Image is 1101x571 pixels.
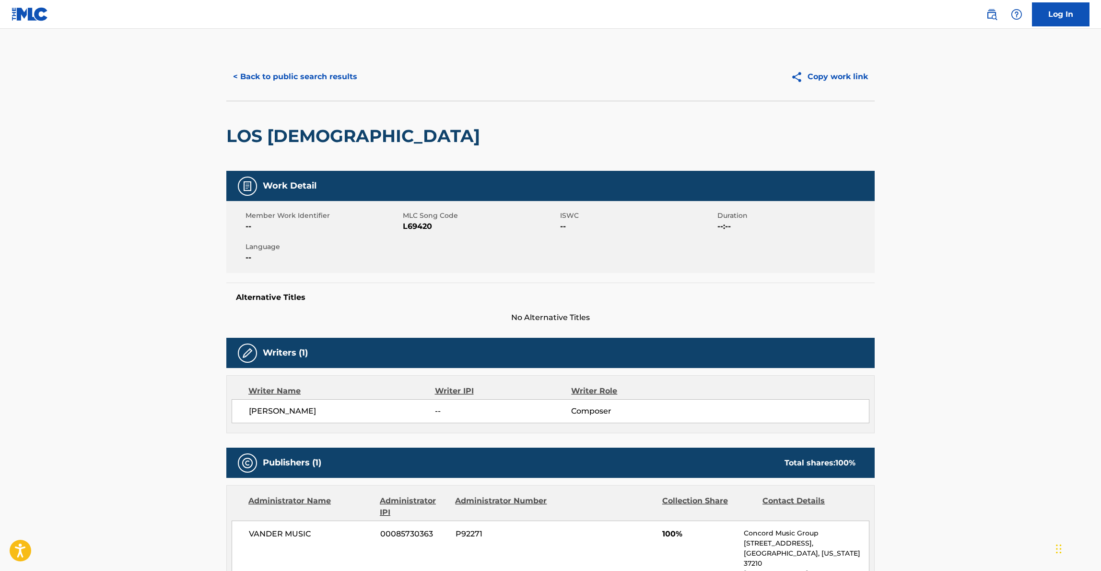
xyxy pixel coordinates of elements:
[717,211,872,221] span: Duration
[762,495,855,518] div: Contact Details
[662,495,755,518] div: Collection Share
[263,347,308,358] h5: Writers (1)
[1053,525,1101,571] iframe: Chat Widget
[226,312,875,323] span: No Alternative Titles
[982,5,1001,24] a: Public Search
[403,221,558,232] span: L69420
[403,211,558,221] span: MLC Song Code
[246,252,400,263] span: --
[226,65,364,89] button: < Back to public search results
[380,528,448,540] span: 00085730363
[12,7,48,21] img: MLC Logo
[1011,9,1022,20] img: help
[791,71,808,83] img: Copy work link
[248,495,373,518] div: Administrator Name
[380,495,448,518] div: Administrator IPI
[456,528,549,540] span: P92271
[248,385,435,397] div: Writer Name
[263,180,316,191] h5: Work Detail
[744,528,869,538] p: Concord Music Group
[571,405,695,417] span: Composer
[242,180,253,192] img: Work Detail
[246,221,400,232] span: --
[249,405,435,417] span: [PERSON_NAME]
[560,211,715,221] span: ISWC
[560,221,715,232] span: --
[236,293,865,302] h5: Alternative Titles
[1056,535,1062,563] div: Drag
[1032,2,1089,26] a: Log In
[455,495,548,518] div: Administrator Number
[242,347,253,359] img: Writers
[435,405,571,417] span: --
[571,385,695,397] div: Writer Role
[1007,5,1026,24] div: Help
[249,528,373,540] span: VANDER MUSIC
[717,221,872,232] span: --:--
[986,9,997,20] img: search
[246,242,400,252] span: Language
[242,457,253,469] img: Publishers
[835,458,855,467] span: 100 %
[435,385,572,397] div: Writer IPI
[785,457,855,469] div: Total shares:
[784,65,875,89] button: Copy work link
[744,538,869,548] p: [STREET_ADDRESS],
[226,125,485,147] h2: LOS [DEMOGRAPHIC_DATA]
[744,548,869,569] p: [GEOGRAPHIC_DATA], [US_STATE] 37210
[662,528,737,540] span: 100%
[246,211,400,221] span: Member Work Identifier
[263,457,321,468] h5: Publishers (1)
